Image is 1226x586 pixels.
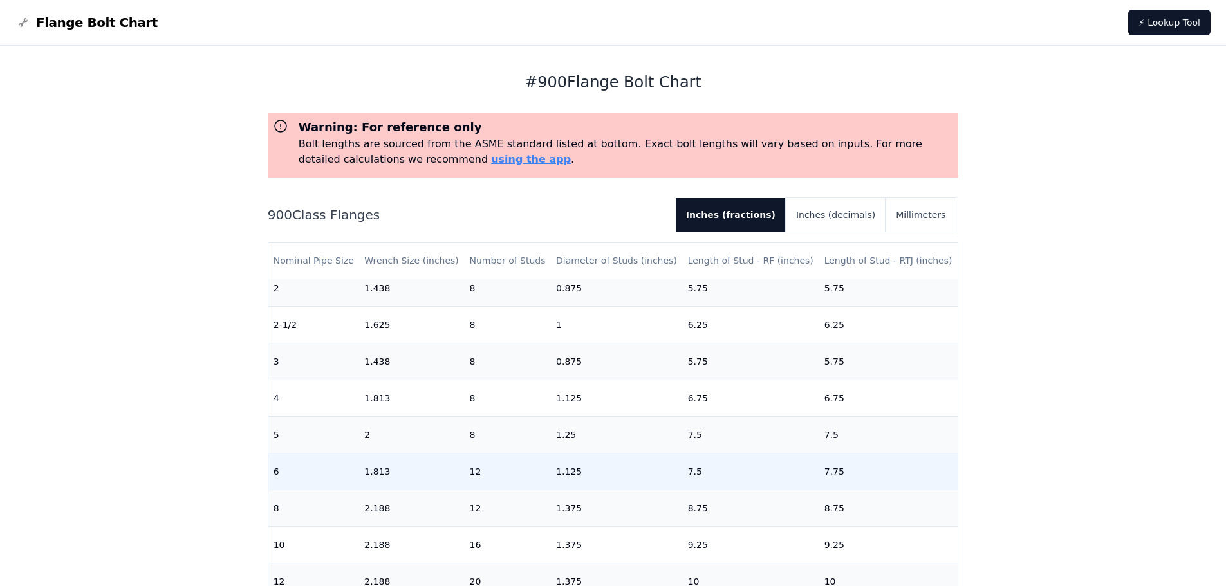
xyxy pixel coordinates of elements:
[819,526,958,563] td: 9.25
[819,306,958,343] td: 6.25
[676,198,786,232] button: Inches (fractions)
[551,416,683,453] td: 1.25
[683,306,819,343] td: 6.25
[683,270,819,306] td: 5.75
[464,243,551,279] th: Number of Studs
[268,490,360,526] td: 8
[464,343,551,380] td: 8
[268,526,360,563] td: 10
[299,118,954,136] h3: Warning: For reference only
[551,453,683,490] td: 1.125
[819,343,958,380] td: 5.75
[819,380,958,416] td: 6.75
[268,453,360,490] td: 6
[819,270,958,306] td: 5.75
[359,453,464,490] td: 1.813
[359,306,464,343] td: 1.625
[819,490,958,526] td: 8.75
[268,72,959,93] h1: # 900 Flange Bolt Chart
[551,343,683,380] td: 0.875
[786,198,886,232] button: Inches (decimals)
[268,380,360,416] td: 4
[359,490,464,526] td: 2.188
[268,343,360,380] td: 3
[268,206,665,224] h2: 900 Class Flanges
[464,526,551,563] td: 16
[464,306,551,343] td: 8
[268,416,360,453] td: 5
[268,270,360,306] td: 2
[819,416,958,453] td: 7.5
[551,270,683,306] td: 0.875
[15,14,158,32] a: Flange Bolt Chart LogoFlange Bolt Chart
[464,380,551,416] td: 8
[299,136,954,167] p: Bolt lengths are sourced from the ASME standard listed at bottom. Exact bolt lengths will vary ba...
[359,526,464,563] td: 2.188
[683,343,819,380] td: 5.75
[551,490,683,526] td: 1.375
[551,243,683,279] th: Diameter of Studs (inches)
[683,453,819,490] td: 7.5
[359,380,464,416] td: 1.813
[464,453,551,490] td: 12
[819,243,958,279] th: Length of Stud - RTJ (inches)
[464,490,551,526] td: 12
[683,416,819,453] td: 7.5
[1128,10,1211,35] a: ⚡ Lookup Tool
[36,14,158,32] span: Flange Bolt Chart
[683,243,819,279] th: Length of Stud - RF (inches)
[268,306,360,343] td: 2-1/2
[551,306,683,343] td: 1
[359,343,464,380] td: 1.438
[464,270,551,306] td: 8
[359,270,464,306] td: 1.438
[359,243,464,279] th: Wrench Size (inches)
[683,380,819,416] td: 6.75
[551,526,683,563] td: 1.375
[819,453,958,490] td: 7.75
[15,15,31,30] img: Flange Bolt Chart Logo
[359,416,464,453] td: 2
[268,243,360,279] th: Nominal Pipe Size
[886,198,956,232] button: Millimeters
[551,380,683,416] td: 1.125
[683,526,819,563] td: 9.25
[683,490,819,526] td: 8.75
[464,416,551,453] td: 8
[491,153,571,165] a: using the app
